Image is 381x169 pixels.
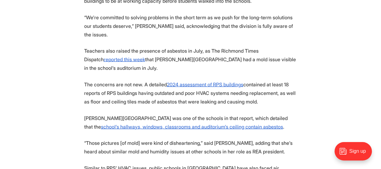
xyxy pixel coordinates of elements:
p: [PERSON_NAME][GEOGRAPHIC_DATA] was one of the schools in that report, which detailed that the . [84,114,297,131]
iframe: portal-trigger [329,139,381,169]
p: The concerns are not new. A detailed contained at least 18 reports of RPS buildings having outdat... [84,80,297,106]
p: “We're committed to solving problems in the short term as we push for the long-term solutions our... [84,13,297,39]
a: reported this week [104,56,145,62]
p: “Those pictures [of mold] were kind of disheartening,” said [PERSON_NAME], adding that she’s hear... [84,139,297,156]
a: school’s hallways, windows, classrooms and auditorium’s ceiling contain asbestos [101,124,283,130]
a: 2024 assessment of RPS buildings [167,81,243,88]
p: Teachers also raised the presence of asbestos in July, as The Richmond Times Dispatch that [PERSO... [84,47,297,72]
